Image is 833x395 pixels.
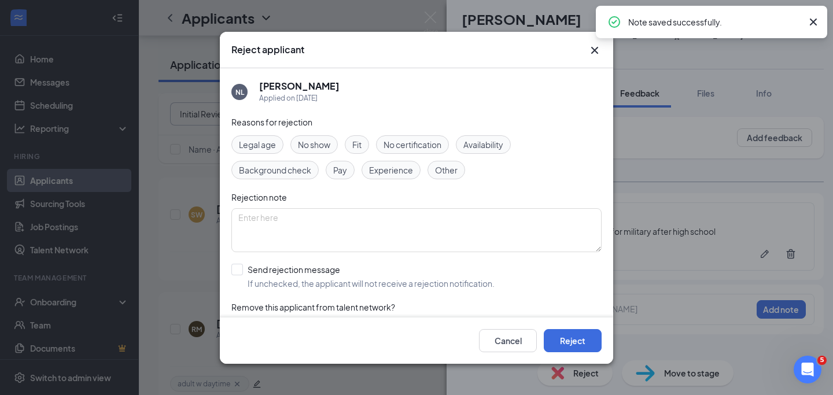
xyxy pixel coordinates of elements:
span: Rejection note [231,192,287,202]
iframe: Intercom live chat [794,356,821,383]
span: Reasons for rejection [231,117,312,127]
div: Note saved successfully. [628,15,802,29]
span: No certification [384,138,441,151]
span: Pay [333,164,347,176]
div: Applied on [DATE] [259,93,340,104]
span: Availability [463,138,503,151]
h3: Reject applicant [231,43,304,56]
span: Background check [239,164,311,176]
span: Experience [369,164,413,176]
span: 5 [817,356,827,365]
svg: Cross [806,15,820,29]
span: Fit [352,138,362,151]
button: Reject [544,328,602,352]
svg: CheckmarkCircle [607,15,621,29]
div: NL [235,87,244,97]
span: Other [435,164,458,176]
span: No show [298,138,330,151]
span: Remove this applicant from talent network? [231,302,395,312]
span: Legal age [239,138,276,151]
button: Cancel [479,328,537,352]
button: Close [588,43,602,57]
svg: Cross [588,43,602,57]
h5: [PERSON_NAME] [259,80,340,93]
